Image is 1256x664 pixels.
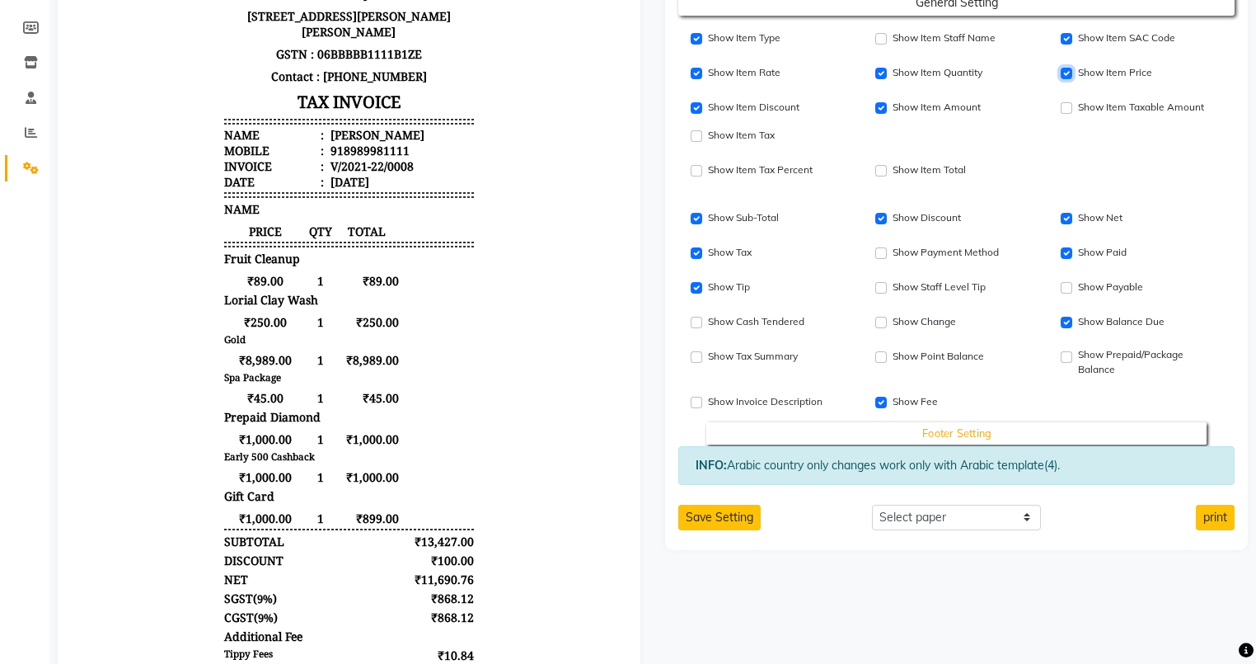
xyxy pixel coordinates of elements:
div: Arabic country only changes work only with Arabic template(4). [678,446,1235,485]
span: ₹1,000.00 [263,574,328,590]
button: Footer Setting [706,421,1207,445]
small: Spa Package [153,476,210,488]
span: ₹1,000.00 [153,615,236,631]
span: Fruit Cleanup [153,356,229,371]
div: 1 [236,419,263,435]
div: V/2021-22/0008 [256,263,343,279]
label: Show Tip [708,280,750,294]
div: Name [153,232,253,247]
p: [STREET_ADDRESS][PERSON_NAME][PERSON_NAME] [153,110,402,148]
div: 1 [236,615,263,631]
span: QTY [236,328,263,344]
h3: TAX INVOICE [153,192,402,221]
span: ₹89.00 [263,378,328,393]
span: ₹8,989.00 [153,457,236,473]
label: Show Payable [1078,280,1143,294]
label: Show Tax [708,245,752,260]
strong: INFO: [696,458,727,473]
span: ₹45.00 [153,495,236,511]
span: Prepaid Diamond [153,514,250,530]
label: Show Fee [893,394,938,409]
label: Show Cash Tendered [708,314,804,329]
span: PRICE [153,328,236,344]
label: Show Prepaid/Package Balance [1078,347,1221,377]
span: ₹250.00 [153,419,236,435]
div: 918989981111 [256,247,339,263]
label: Show Item Tax [708,128,775,143]
span: ₹1,000.00 [153,536,236,552]
label: Show Point Balance [893,349,984,364]
label: Show Item Discount [708,100,799,115]
small: Gold [153,438,175,450]
label: Show Change [893,314,956,329]
span: NAME [153,306,189,322]
label: Show Staff Level Tip [893,280,986,294]
span: ₹8,989.00 [263,457,328,473]
span: : [250,279,253,294]
span: 1 [236,378,263,393]
label: Show Paid [1078,245,1127,260]
span: : [250,247,253,263]
span: ₹89.00 [153,378,236,393]
span: : [250,232,253,247]
label: Show Item Rate [708,65,780,80]
span: 1 [236,536,263,552]
span: ₹1,000.00 [153,574,236,590]
span: TOTAL [263,328,328,344]
button: Save Setting [678,505,761,530]
label: Show Item Staff Name [893,31,996,45]
span: 1 [236,457,263,473]
label: Show Discount [893,210,961,225]
label: Show Item Total [893,162,966,177]
label: Show Item Type [708,31,780,45]
label: Show Sub-Total [708,210,779,225]
label: Show Tax Summary [708,349,798,364]
div: [PERSON_NAME] [256,232,354,247]
label: Show Item Taxable Amount [1078,100,1204,115]
span: : [250,263,253,279]
span: ₹1,000.00 [263,536,328,552]
label: Show Item Amount [893,100,981,115]
label: Show Item SAC Code [1078,31,1175,45]
div: ₹13,427.00 [338,638,403,654]
div: SUBTOTAL [153,638,213,654]
div: Invoice [153,263,253,279]
p: GSTN : 06BBBBB1111B1ZE [153,148,402,170]
label: Show Item Quantity [893,65,982,80]
span: ₹45.00 [263,495,328,511]
label: Show Item Price [1078,65,1152,80]
p: Contact : [PHONE_NUMBER] [153,170,402,192]
div: 1 [236,495,263,511]
label: Show Invoice Description [708,394,822,409]
label: Show Balance Due [1078,314,1165,329]
span: Lorial Clay Wash [153,397,247,412]
label: Show Item Tax Percent [708,162,813,177]
button: print [1196,505,1235,530]
span: Gift Card [153,593,204,609]
span: ₹250.00 [263,419,328,435]
div: Date [153,279,253,294]
label: Show Net [1078,210,1122,225]
img: logo-black.svg [216,13,340,64]
div: [DATE] [256,279,298,294]
span: ₹899.00 [263,615,328,631]
span: 1 [236,574,263,590]
h3: Manea The Salon [PERSON_NAME] Colony [153,67,402,110]
small: Early 500 Cashback [153,555,244,567]
div: Mobile [153,247,253,263]
label: Show Payment Method [893,245,999,260]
